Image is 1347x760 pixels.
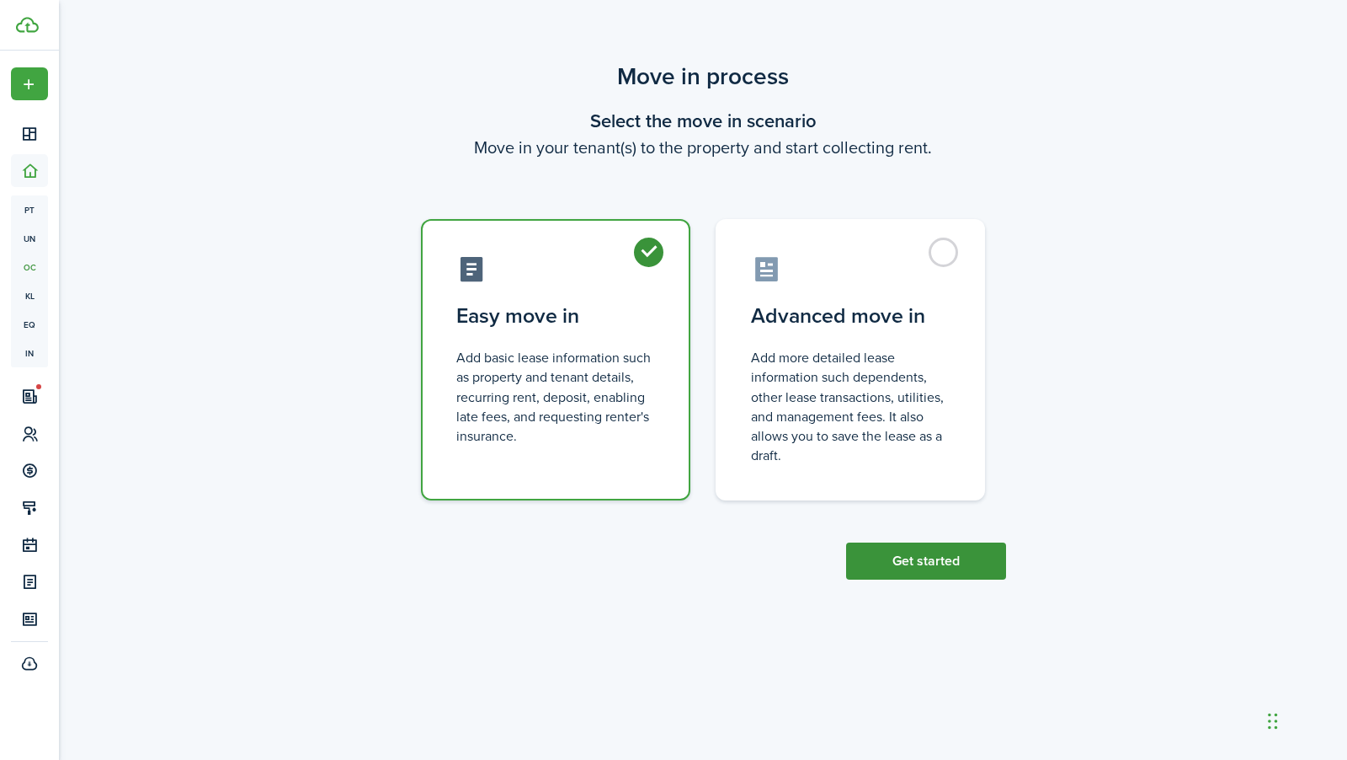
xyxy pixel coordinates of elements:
[846,543,1006,580] button: Get started
[11,281,48,310] a: kl
[751,348,950,465] control-radio-card-description: Add more detailed lease information such dependents, other lease transactions, utilities, and man...
[400,59,1006,94] scenario-title: Move in process
[1268,696,1278,747] div: Drag
[400,135,1006,160] wizard-step-header-description: Move in your tenant(s) to the property and start collecting rent.
[11,67,48,100] button: Open menu
[751,301,950,331] control-radio-card-title: Advanced move in
[11,224,48,253] a: un
[456,301,655,331] control-radio-card-title: Easy move in
[11,310,48,339] a: eq
[16,17,39,33] img: TenantCloud
[456,348,655,446] control-radio-card-description: Add basic lease information such as property and tenant details, recurring rent, deposit, enablin...
[11,253,48,281] a: oc
[11,195,48,224] a: pt
[400,107,1006,135] wizard-step-header-title: Select the move in scenario
[1059,578,1347,760] iframe: Chat Widget
[11,339,48,367] a: in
